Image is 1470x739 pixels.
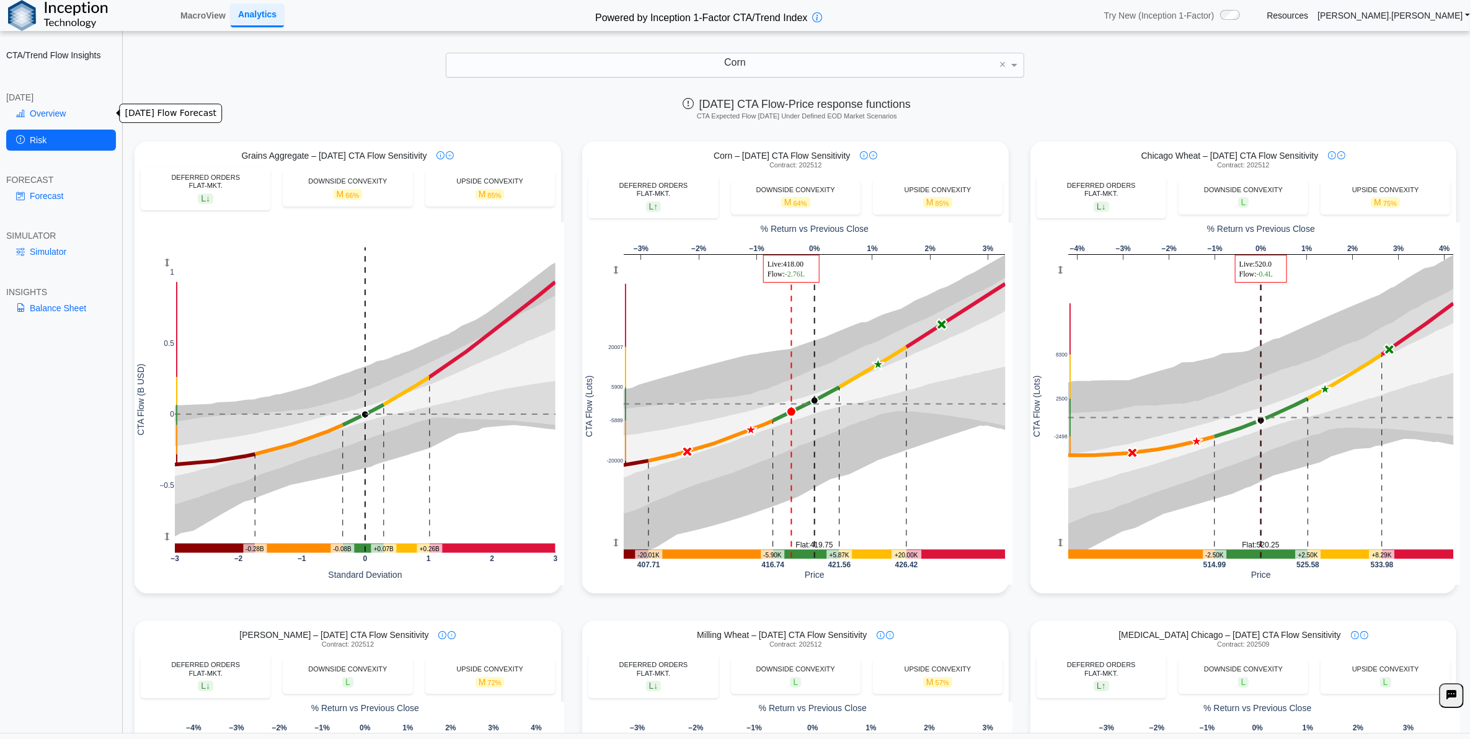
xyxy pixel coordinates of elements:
img: plus-icon.svg [1337,151,1345,159]
span: ↑ [653,201,658,211]
a: Risk [6,130,116,151]
div: DOWNSIDE CONVEXITY [1185,186,1302,194]
div: DOWNSIDE CONVEXITY [737,186,854,194]
span: L [198,681,213,691]
div: DEFERRED ORDERS FLAT-MKT. [1043,182,1160,198]
span: 85% [936,200,949,207]
div: DOWNSIDE CONVEXITY [737,665,854,673]
span: Corn [724,57,746,68]
span: Milling Wheat – [DATE] CTA Flow Sensitivity [697,629,867,640]
span: L [646,681,662,691]
span: 66% [345,192,359,199]
h5: CTA Expected Flow [DATE] Under Defined EOD Market Scenarios [130,112,1463,120]
span: [DATE] CTA Flow-Price response functions [683,98,911,110]
span: M [476,189,505,200]
a: Resources [1267,10,1308,21]
img: plus-icon.svg [446,151,454,159]
span: Grains Aggregate – [DATE] CTA Flow Sensitivity [241,150,427,161]
span: L [1094,681,1109,691]
a: Forecast [6,185,116,206]
span: M [781,197,810,208]
img: plus-icon.svg [448,631,456,639]
div: SIMULATOR [6,230,116,241]
a: MacroView [175,5,231,26]
img: plus-icon.svg [1360,631,1368,639]
img: info-icon.svg [1328,151,1336,159]
span: M [923,677,952,688]
span: L [1238,197,1249,208]
div: UPSIDE CONVEXITY [432,177,549,185]
span: ↑ [1102,681,1106,691]
img: plus-icon.svg [869,151,877,159]
div: UPSIDE CONVEXITY [1327,665,1444,673]
img: info-icon.svg [438,631,446,639]
div: DOWNSIDE CONVEXITY [289,665,406,673]
span: Contract: 202512 [769,640,821,648]
span: ↓ [1102,201,1106,211]
span: L [198,193,213,204]
span: 57% [936,679,949,686]
div: UPSIDE CONVEXITY [879,186,996,194]
span: ↓ [206,193,210,203]
div: [DATE] [6,92,116,103]
span: M [923,197,952,208]
span: 72% [487,679,501,686]
div: UPSIDE CONVEXITY [879,665,996,673]
span: [PERSON_NAME] – [DATE] CTA Flow Sensitivity [239,629,428,640]
div: DEFERRED ORDERS FLAT-MKT. [595,661,712,677]
span: × [999,59,1006,70]
span: L [1094,201,1109,212]
div: DOWNSIDE CONVEXITY [289,177,406,185]
div: FORECAST [6,174,116,185]
div: DEFERRED ORDERS FLAT-MKT. [147,661,264,677]
span: L [1380,677,1391,688]
span: Contract: 202512 [769,161,821,169]
span: 85% [487,192,501,199]
span: Clear value [998,53,1008,77]
img: plus-icon.svg [886,631,894,639]
div: DEFERRED ORDERS FLAT-MKT. [147,174,264,190]
span: Contract: 202512 [322,640,374,648]
span: 75% [1383,200,1397,207]
a: Analytics [231,4,284,27]
span: ↓ [653,681,658,691]
img: info-icon.svg [1351,631,1359,639]
div: [DATE] Flow Forecast [120,104,222,123]
div: UPSIDE CONVEXITY [1327,186,1444,194]
a: Overview [6,103,116,124]
img: info-icon.svg [436,151,445,159]
img: info-icon.svg [877,631,885,639]
span: Try New (Inception 1-Factor) [1104,10,1215,21]
span: L [646,201,662,212]
span: Contract: 202509 [1217,640,1269,648]
a: Simulator [6,241,116,262]
span: Corn – [DATE] CTA Flow Sensitivity [714,150,850,161]
span: L [1238,677,1249,688]
img: info-icon.svg [860,151,868,159]
span: M [476,677,505,688]
span: [MEDICAL_DATA] Chicago – [DATE] CTA Flow Sensitivity [1118,629,1340,640]
span: 64% [794,200,807,207]
h2: Powered by Inception 1-Factor CTA/Trend Index [590,7,812,25]
a: [PERSON_NAME].[PERSON_NAME] [1317,10,1470,21]
div: UPSIDE CONVEXITY [432,665,549,673]
a: Balance Sheet [6,298,116,319]
div: DEFERRED ORDERS FLAT-MKT. [595,182,712,198]
span: L [790,677,801,688]
h2: CTA/Trend Flow Insights [6,50,116,61]
span: ↓ [206,681,210,691]
div: DEFERRED ORDERS FLAT-MKT. [1043,661,1160,677]
span: Contract: 202512 [1217,161,1269,169]
span: Chicago Wheat – [DATE] CTA Flow Sensitivity [1141,150,1319,161]
span: L [342,677,353,688]
span: M [334,189,363,200]
div: INSIGHTS [6,286,116,298]
div: DOWNSIDE CONVEXITY [1185,665,1302,673]
span: M [1371,197,1400,208]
